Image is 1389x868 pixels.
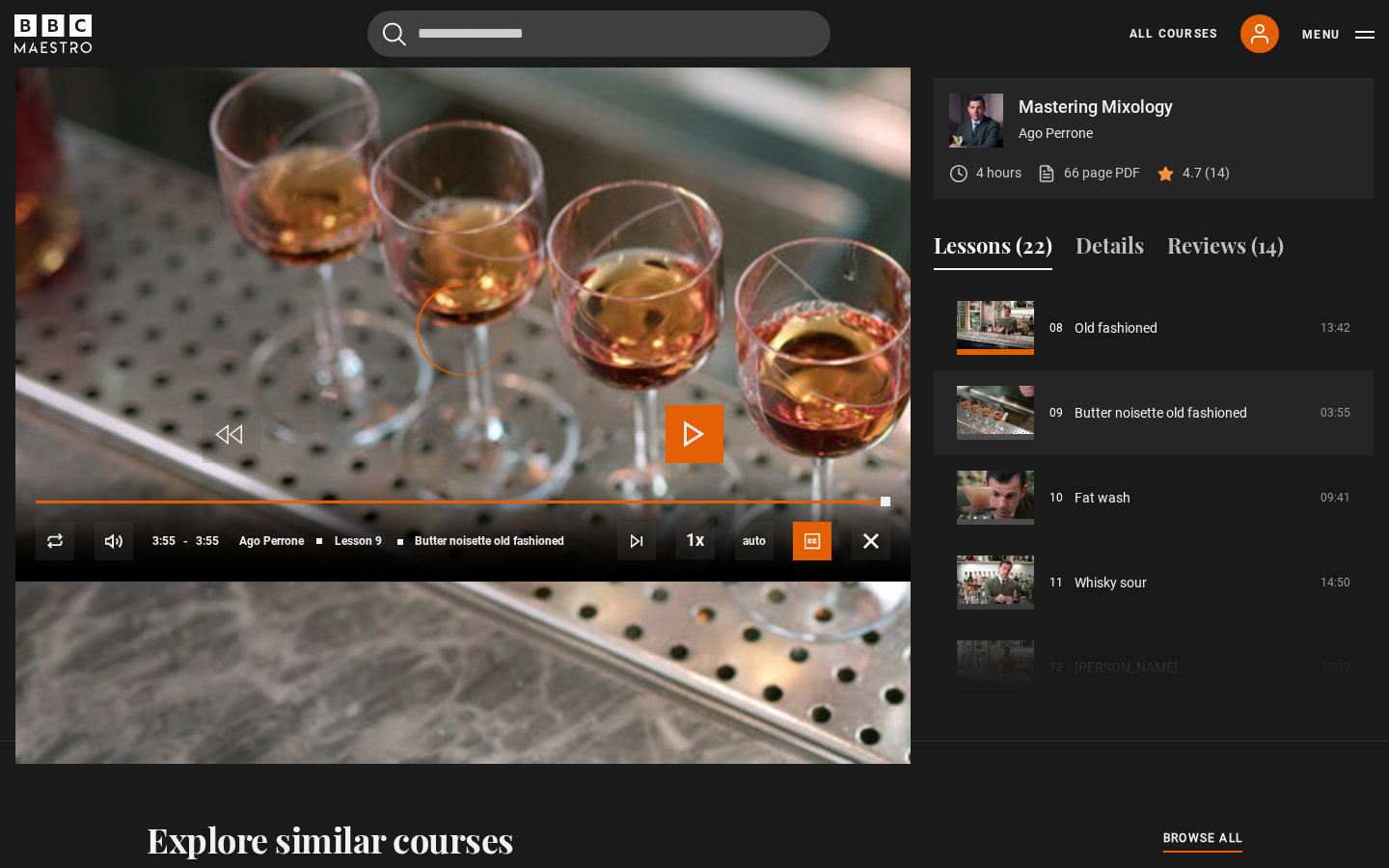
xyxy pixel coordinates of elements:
[735,522,774,560] span: auto
[36,522,74,560] button: Replay
[1075,488,1130,508] a: Fat wash
[1075,573,1147,593] a: Whisky sour
[1037,163,1140,183] a: 66 page PDF
[152,524,176,558] span: 3:55
[617,522,656,560] button: Next Lesson
[1130,25,1217,42] a: All Courses
[239,535,304,547] span: Ago Perrone
[36,501,890,504] div: Progress Bar
[415,535,564,547] span: Butter noisette old fashioned
[676,521,715,559] button: Playback Rate
[1076,230,1144,270] button: Details
[976,163,1021,183] p: 4 hours
[14,14,92,53] svg: BBC Maestro
[1019,98,1358,116] p: Mastering Mixology
[1075,318,1157,339] a: Old fashioned
[147,819,514,859] h2: Explore similar courses
[735,522,774,560] div: Current quality: 1080p
[1075,403,1247,423] a: Butter noisette old fashioned
[15,78,911,582] video-js: Video Player
[196,524,219,558] span: 3:55
[1019,123,1358,144] p: Ago Perrone
[1183,163,1230,183] p: 4.7 (14)
[335,535,382,547] span: Lesson 9
[383,22,406,46] button: Submit the search query
[793,522,831,560] button: Captions
[934,230,1052,270] button: Lessons (22)
[1167,230,1284,270] button: Reviews (14)
[852,522,890,560] button: Fullscreen
[1163,828,1242,850] a: browse all
[95,522,133,560] button: Mute
[183,534,188,548] span: -
[1302,25,1375,44] button: Toggle navigation
[368,11,831,57] input: Search
[1163,828,1242,848] span: browse all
